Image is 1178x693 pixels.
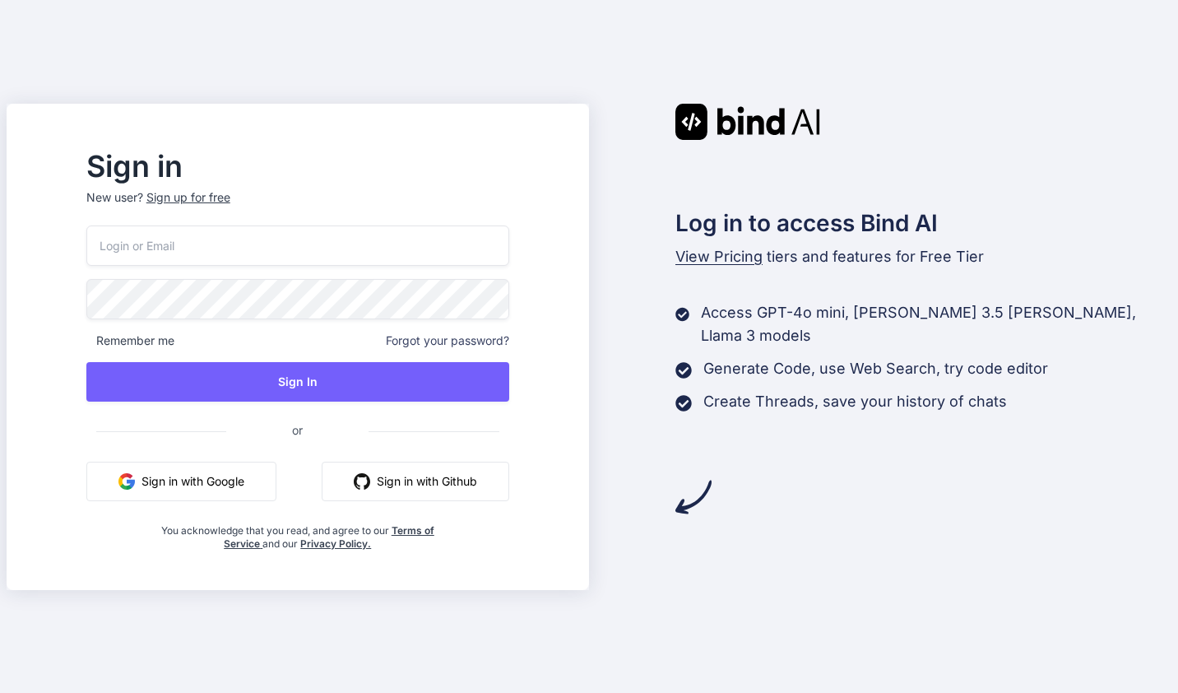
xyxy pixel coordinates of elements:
[156,514,438,551] div: You acknowledge that you read, and agree to our and our
[703,390,1007,413] p: Create Threads, save your history of chats
[675,248,763,265] span: View Pricing
[224,524,434,550] a: Terms of Service
[146,189,230,206] div: Sign up for free
[226,410,369,450] span: or
[703,357,1048,380] p: Generate Code, use Web Search, try code editor
[386,333,509,349] span: Forgot your password?
[322,462,509,501] button: Sign in with Github
[86,362,509,402] button: Sign In
[300,537,371,550] a: Privacy Policy.
[118,473,135,490] img: google
[675,104,820,140] img: Bind AI logo
[86,189,509,226] p: New user?
[675,206,1172,240] h2: Log in to access Bind AI
[354,473,370,490] img: github
[675,245,1172,268] p: tiers and features for Free Tier
[675,479,712,515] img: arrow
[86,333,174,349] span: Remember me
[86,153,509,179] h2: Sign in
[86,226,509,266] input: Login or Email
[86,462,276,501] button: Sign in with Google
[701,301,1171,347] p: Access GPT-4o mini, [PERSON_NAME] 3.5 [PERSON_NAME], Llama 3 models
